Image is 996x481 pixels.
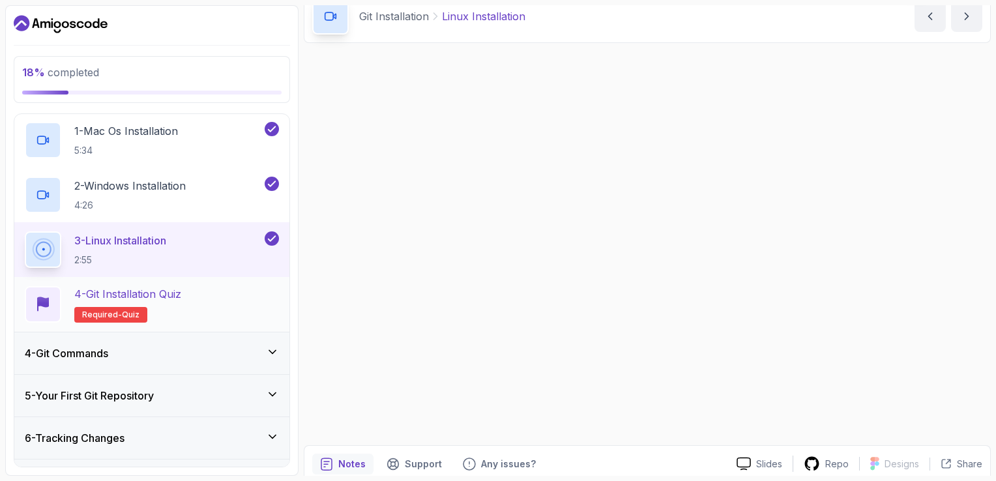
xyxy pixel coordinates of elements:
[25,345,108,361] h3: 4 - Git Commands
[122,310,139,320] span: quiz
[25,177,279,213] button: 2-Windows Installation4:26
[74,123,178,139] p: 1 - Mac Os Installation
[25,231,279,268] button: 3-Linux Installation2:55
[25,286,279,323] button: 4-Git Installation QuizRequired-quiz
[405,458,442,471] p: Support
[74,178,186,194] p: 2 - Windows Installation
[930,458,982,471] button: Share
[22,66,45,79] span: 18 %
[379,454,450,474] button: Support button
[14,417,289,459] button: 6-Tracking Changes
[957,458,982,471] p: Share
[951,1,982,32] button: next content
[455,454,544,474] button: Feedback button
[481,458,536,471] p: Any issues?
[14,332,289,374] button: 4-Git Commands
[825,458,849,471] p: Repo
[359,8,429,24] p: Git Installation
[756,458,782,471] p: Slides
[74,199,186,212] p: 4:26
[885,458,919,471] p: Designs
[442,8,525,24] p: Linux Installation
[82,310,122,320] span: Required-
[22,66,99,79] span: completed
[74,254,166,267] p: 2:55
[14,375,289,416] button: 5-Your First Git Repository
[338,458,366,471] p: Notes
[74,286,181,302] p: 4 - Git Installation Quiz
[74,233,166,248] p: 3 - Linux Installation
[726,457,793,471] a: Slides
[312,454,373,474] button: notes button
[25,388,154,403] h3: 5 - Your First Git Repository
[14,14,108,35] a: Dashboard
[25,122,279,158] button: 1-Mac Os Installation5:34
[915,1,946,32] button: previous content
[793,456,859,472] a: Repo
[25,430,124,446] h3: 6 - Tracking Changes
[74,144,178,157] p: 5:34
